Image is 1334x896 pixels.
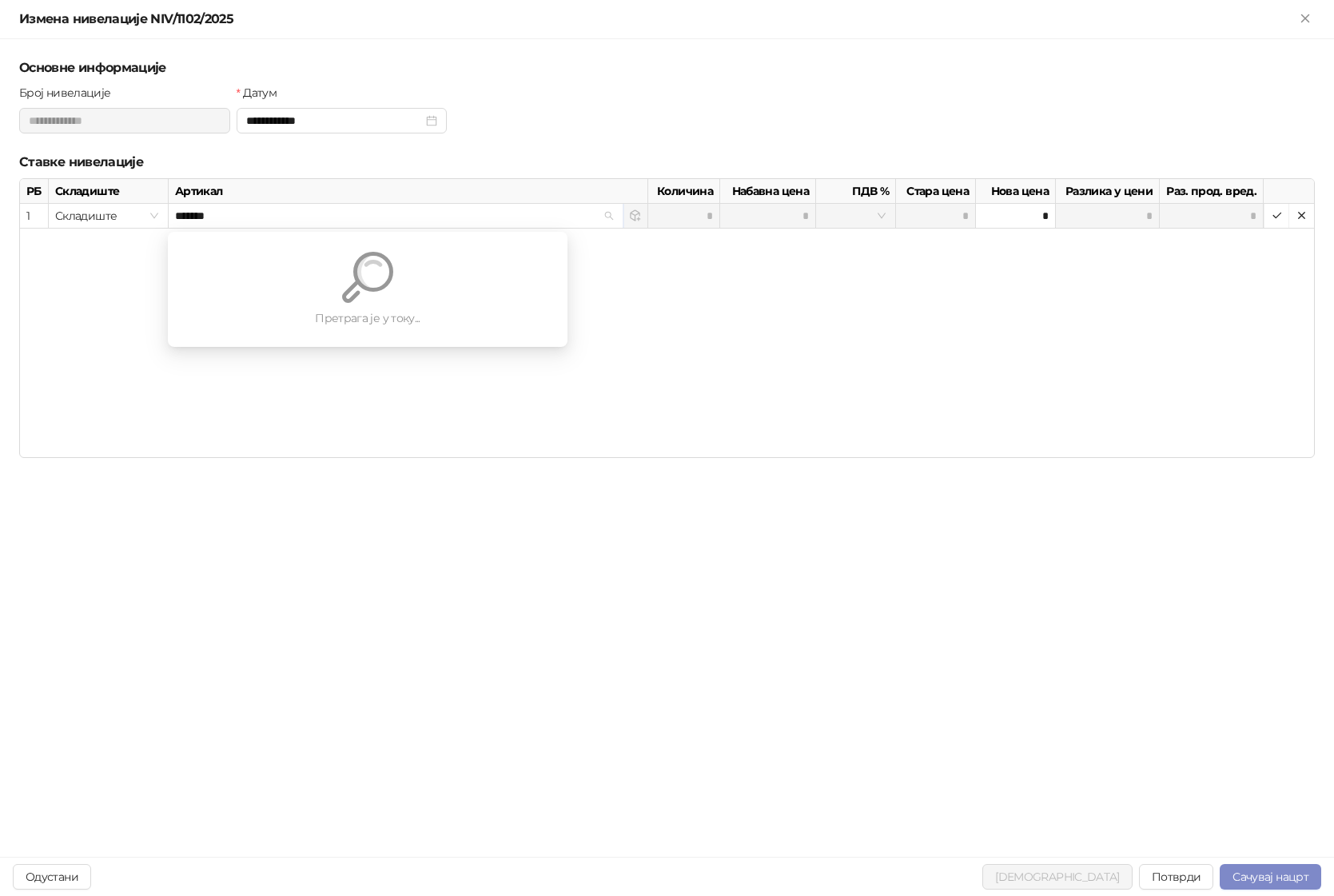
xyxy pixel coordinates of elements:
h5: Ставке нивелације [19,153,1315,172]
input: Датум [246,112,424,129]
div: Претрага је у току... [200,309,536,327]
button: Close [1296,10,1315,29]
div: Нова цена [976,179,1056,204]
label: Датум [237,84,287,102]
div: Набавна цена [720,179,816,204]
input: Број нивелације [19,108,230,133]
div: Разлика у цени [1056,179,1160,204]
h5: Основне информације [19,58,1315,78]
div: 1 [26,207,42,225]
div: Раз. прод. вред. [1160,179,1264,204]
div: Стара цена [896,179,976,204]
button: [DEMOGRAPHIC_DATA] [982,864,1132,890]
div: Артикал [169,179,648,204]
div: Измена нивелације NIV/1102/2025 [19,10,1296,29]
button: Сачувај нацрт [1220,864,1321,890]
div: ПДВ % [816,179,896,204]
label: Број нивелације [19,84,121,102]
span: Складиште [55,204,161,228]
div: Количина [648,179,720,204]
div: Складиште [49,179,169,204]
button: Потврди [1139,864,1214,890]
div: РБ [20,179,49,204]
button: Одустани [13,864,91,890]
